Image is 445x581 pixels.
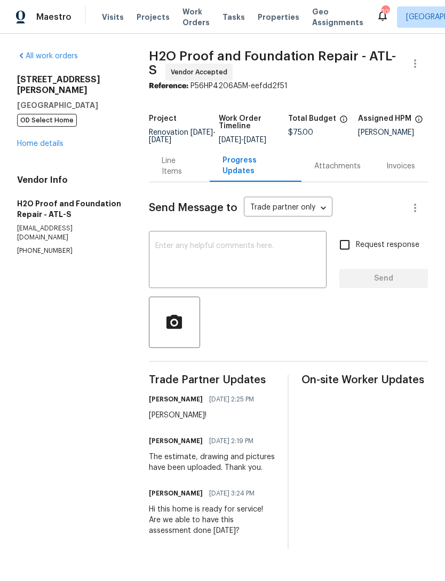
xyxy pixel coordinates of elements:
[17,74,123,96] h2: [STREET_ADDRESS][PERSON_NAME]
[149,394,203,405] h6: [PERSON_NAME]
[209,488,255,499] span: [DATE] 3:24 PM
[149,50,396,76] span: H2O Proof and Foundation Repair - ATL-S
[17,140,63,148] a: Home details
[149,504,275,536] div: Hi this home is ready for service! Are we able to have this assessment done [DATE]?
[415,115,423,129] span: The hpm assigned to this work order.
[17,52,78,60] a: All work orders
[149,129,216,144] span: -
[17,175,123,185] h4: Vendor Info
[149,203,237,213] span: Send Message to
[149,410,260,421] div: [PERSON_NAME]!
[149,488,203,499] h6: [PERSON_NAME]
[288,129,313,136] span: $75.00
[382,6,389,17] div: 100
[314,161,361,172] div: Attachments
[288,115,336,122] h5: Total Budget
[190,129,213,136] span: [DATE]
[219,136,266,144] span: -
[149,452,275,473] div: The estimate, drawing and pictures have been uploaded. Thank you.
[222,13,245,21] span: Tasks
[149,375,275,385] span: Trade Partner Updates
[182,6,210,28] span: Work Orders
[17,246,123,255] p: [PHONE_NUMBER]
[36,12,71,22] span: Maestro
[102,12,124,22] span: Visits
[312,6,363,28] span: Geo Assignments
[356,239,419,251] span: Request response
[17,114,77,127] span: OD Select Home
[358,129,428,136] div: [PERSON_NAME]
[149,129,216,144] span: Renovation
[162,156,197,177] div: Line Items
[149,81,428,91] div: P56HP4206A5M-eefdd2f51
[358,115,411,122] h5: Assigned HPM
[17,224,123,242] p: [EMAIL_ADDRESS][DOMAIN_NAME]
[149,436,203,446] h6: [PERSON_NAME]
[386,161,415,172] div: Invoices
[219,115,289,130] h5: Work Order Timeline
[244,199,332,217] div: Trade partner only
[209,436,253,446] span: [DATE] 2:19 PM
[301,375,428,385] span: On-site Worker Updates
[339,115,348,129] span: The total cost of line items that have been proposed by Opendoor. This sum includes line items th...
[17,100,123,111] h5: [GEOGRAPHIC_DATA]
[171,67,232,78] span: Vendor Accepted
[258,12,299,22] span: Properties
[149,82,188,90] b: Reference:
[17,198,123,220] h5: H2O Proof and Foundation Repair - ATL-S
[149,115,177,122] h5: Project
[209,394,254,405] span: [DATE] 2:25 PM
[222,155,289,176] div: Progress Updates
[219,136,241,144] span: [DATE]
[149,136,171,144] span: [DATE]
[137,12,170,22] span: Projects
[244,136,266,144] span: [DATE]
